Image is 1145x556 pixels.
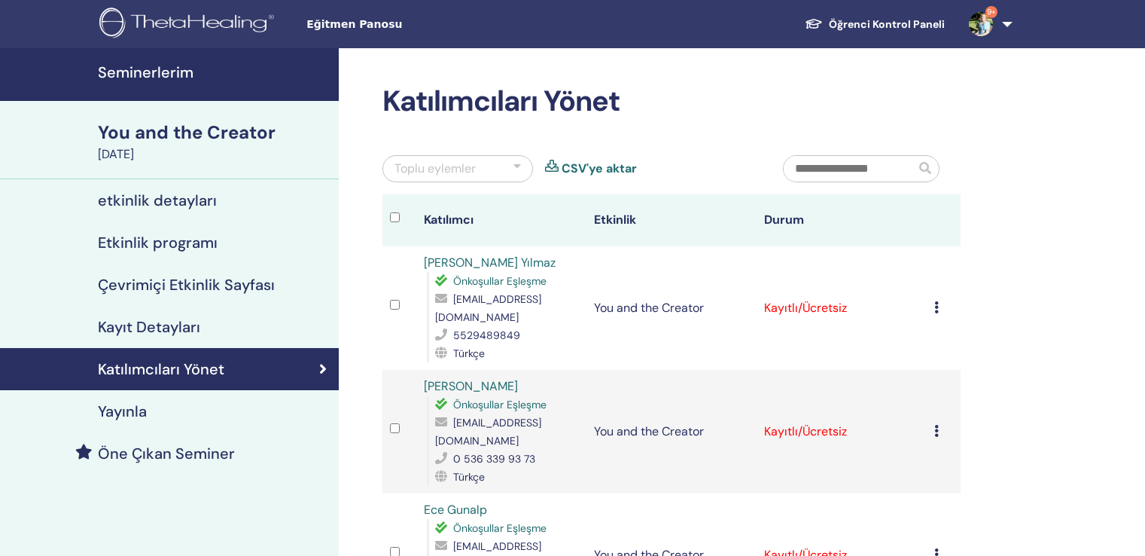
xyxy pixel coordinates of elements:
div: [DATE] [98,145,330,163]
span: Eğitmen Panosu [306,17,532,32]
span: Önkoşullar Eşleşme [453,521,547,535]
span: [EMAIL_ADDRESS][DOMAIN_NAME] [435,292,541,324]
span: Türkçe [453,347,485,360]
th: Durum [757,194,927,246]
td: You and the Creator [586,370,757,493]
span: 0 536 339 93 73 [453,452,535,466]
h4: Yayınla [98,402,147,420]
span: 5529489849 [453,328,520,342]
a: Öğrenci Kontrol Paneli [793,11,957,38]
div: Toplu eylemler [394,160,476,178]
span: Önkoşullar Eşleşme [453,274,547,288]
img: graduation-cap-white.svg [805,17,823,30]
span: Önkoşullar Eşleşme [453,398,547,411]
h4: Katılımcıları Yönet [98,360,224,378]
h2: Katılımcıları Yönet [382,84,961,119]
a: [PERSON_NAME] Yılmaz [424,255,556,270]
img: default.jpg [969,12,993,36]
a: CSV'ye aktar [562,160,637,178]
a: [PERSON_NAME] [424,378,518,394]
h4: Öne Çıkan Seminer [98,444,235,463]
a: Ece Gunalp [424,502,487,518]
h4: Seminerlerim [98,63,330,81]
span: [EMAIL_ADDRESS][DOMAIN_NAME] [435,416,541,448]
h4: etkinlik detayları [98,191,217,209]
th: Etkinlik [586,194,757,246]
img: logo.png [99,8,279,41]
div: You and the Creator [98,120,330,145]
h4: Etkinlik programı [98,234,218,252]
span: Türkçe [453,470,485,484]
td: You and the Creator [586,246,757,370]
h4: Kayıt Detayları [98,318,200,336]
th: Katılımcı [416,194,586,246]
h4: Çevrimiçi Etkinlik Sayfası [98,276,275,294]
a: You and the Creator[DATE] [89,120,339,163]
span: 9+ [985,6,997,18]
